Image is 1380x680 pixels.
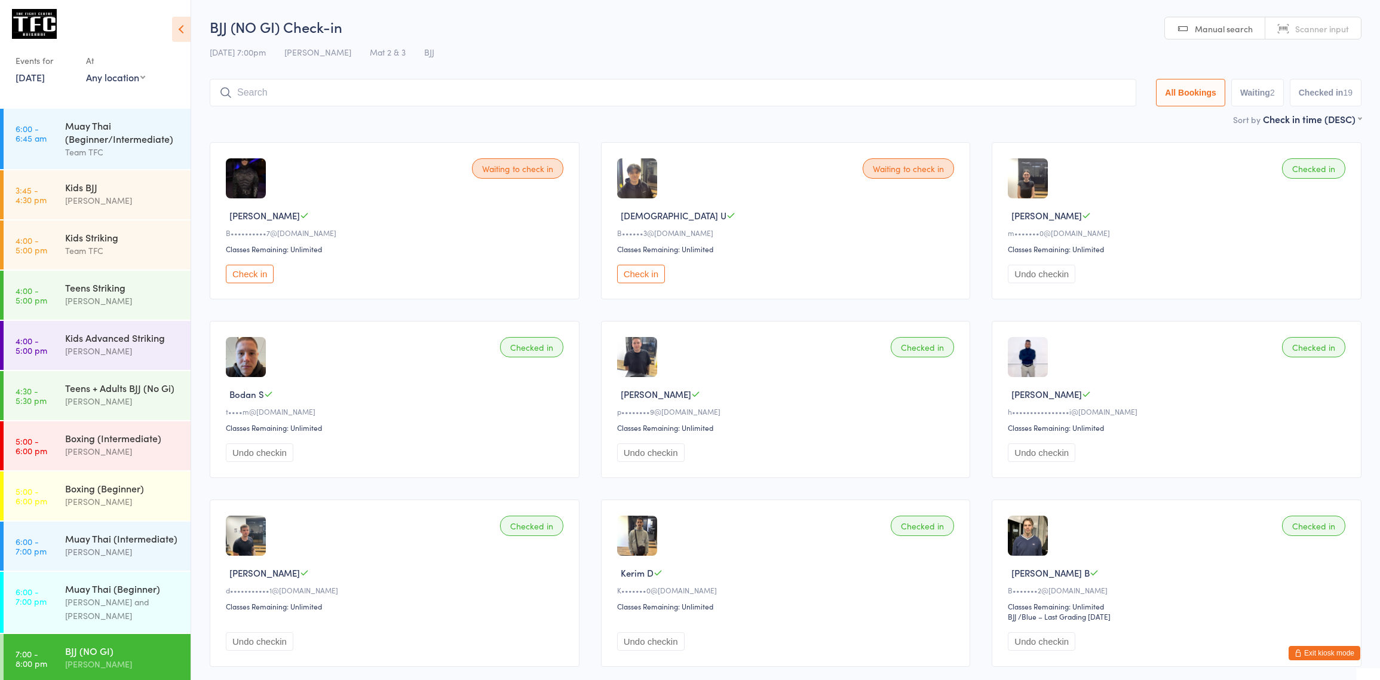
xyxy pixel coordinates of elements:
[4,522,191,571] a: 6:00 -7:00 pmMuay Thai (Intermediate)[PERSON_NAME]
[617,244,958,254] div: Classes Remaining: Unlimited
[1008,516,1048,556] img: image1658139840.png
[16,51,74,71] div: Events for
[1011,388,1082,400] span: [PERSON_NAME]
[1231,79,1284,106] button: Waiting2
[65,445,180,458] div: [PERSON_NAME]
[1282,337,1345,357] div: Checked in
[65,644,180,657] div: BJJ (NO GI)
[617,632,685,651] button: Undo checkin
[1008,337,1048,377] img: image1737443114.png
[226,406,567,416] div: t••••m@[DOMAIN_NAME]
[226,244,567,254] div: Classes Remaining: Unlimited
[229,566,300,579] span: [PERSON_NAME]
[1008,611,1016,621] div: BJJ
[210,79,1136,106] input: Search
[1270,88,1275,97] div: 2
[16,185,47,204] time: 3:45 - 4:30 pm
[1008,406,1349,416] div: h••••••••••••••••i@[DOMAIN_NAME]
[65,119,180,145] div: Muay Thai (Beginner/Intermediate)
[617,337,657,377] img: image1731915555.png
[226,516,266,556] img: image1748861105.png
[617,422,958,433] div: Classes Remaining: Unlimited
[65,545,180,559] div: [PERSON_NAME]
[65,381,180,394] div: Teens + Adults BJJ (No Gi)
[1008,601,1349,611] div: Classes Remaining: Unlimited
[65,331,180,344] div: Kids Advanced Striking
[65,145,180,159] div: Team TFC
[4,271,191,320] a: 4:00 -5:00 pmTeens Striking[PERSON_NAME]
[86,71,145,84] div: Any location
[1195,23,1253,35] span: Manual search
[891,337,954,357] div: Checked in
[226,158,266,198] img: image1753331063.png
[16,235,47,255] time: 4:00 - 5:00 pm
[1343,88,1353,97] div: 19
[16,386,47,405] time: 4:30 - 5:30 pm
[1008,158,1048,198] img: image1742467241.png
[891,516,954,536] div: Checked in
[1008,443,1075,462] button: Undo checkin
[210,17,1361,36] h2: BJJ (NO GI) Check-in
[65,657,180,671] div: [PERSON_NAME]
[1289,646,1360,660] button: Exit kiosk mode
[16,436,47,455] time: 5:00 - 6:00 pm
[472,158,563,179] div: Waiting to check in
[4,572,191,633] a: 6:00 -7:00 pmMuay Thai (Beginner)[PERSON_NAME] and [PERSON_NAME]
[16,71,45,84] a: [DATE]
[16,587,47,606] time: 6:00 - 7:00 pm
[226,585,567,595] div: d•••••••••••1@[DOMAIN_NAME]
[617,265,665,283] button: Check in
[1011,566,1090,579] span: [PERSON_NAME] B
[4,421,191,470] a: 5:00 -6:00 pmBoxing (Intermediate)[PERSON_NAME]
[4,220,191,269] a: 4:00 -5:00 pmKids StrikingTeam TFC
[1008,244,1349,254] div: Classes Remaining: Unlimited
[226,601,567,611] div: Classes Remaining: Unlimited
[621,209,726,222] span: [DEMOGRAPHIC_DATA] U
[4,471,191,520] a: 5:00 -6:00 pmBoxing (Beginner)[PERSON_NAME]
[226,265,274,283] button: Check in
[1156,79,1225,106] button: All Bookings
[16,286,47,305] time: 4:00 - 5:00 pm
[617,516,657,556] img: image1730675373.png
[424,46,434,58] span: BJJ
[1008,632,1075,651] button: Undo checkin
[617,443,685,462] button: Undo checkin
[65,244,180,258] div: Team TFC
[1008,422,1349,433] div: Classes Remaining: Unlimited
[4,170,191,219] a: 3:45 -4:30 pmKids BJJ[PERSON_NAME]
[1011,209,1082,222] span: [PERSON_NAME]
[65,431,180,445] div: Boxing (Intermediate)
[617,585,958,595] div: K•••••••0@[DOMAIN_NAME]
[370,46,406,58] span: Mat 2 & 3
[229,209,300,222] span: [PERSON_NAME]
[617,228,958,238] div: B••••••3@[DOMAIN_NAME]
[1290,79,1361,106] button: Checked in19
[65,194,180,207] div: [PERSON_NAME]
[1233,114,1261,125] label: Sort by
[621,566,654,579] span: Kerim D
[1295,23,1349,35] span: Scanner input
[65,294,180,308] div: [PERSON_NAME]
[1008,265,1075,283] button: Undo checkin
[500,337,563,357] div: Checked in
[65,281,180,294] div: Teens Striking
[226,632,293,651] button: Undo checkin
[500,516,563,536] div: Checked in
[16,336,47,355] time: 4:00 - 5:00 pm
[65,344,180,358] div: [PERSON_NAME]
[617,601,958,611] div: Classes Remaining: Unlimited
[16,649,47,668] time: 7:00 - 8:00 pm
[86,51,145,71] div: At
[226,422,567,433] div: Classes Remaining: Unlimited
[1282,516,1345,536] div: Checked in
[16,537,47,556] time: 6:00 - 7:00 pm
[65,231,180,244] div: Kids Striking
[4,109,191,169] a: 6:00 -6:45 amMuay Thai (Beginner/Intermediate)Team TFC
[621,388,691,400] span: [PERSON_NAME]
[226,443,293,462] button: Undo checkin
[617,158,657,198] img: image1752457675.png
[12,9,57,39] img: The Fight Centre Brisbane
[16,486,47,506] time: 5:00 - 6:00 pm
[1008,585,1349,595] div: B•••••••2@[DOMAIN_NAME]
[226,337,266,377] img: image1744692613.png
